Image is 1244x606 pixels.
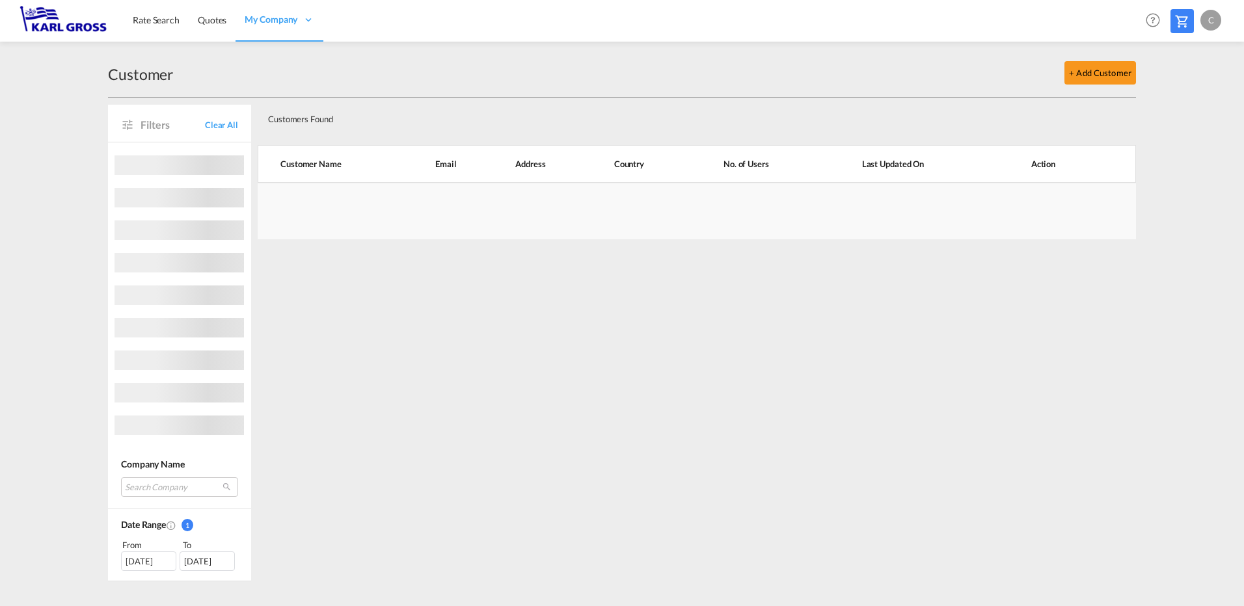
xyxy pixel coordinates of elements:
[1200,10,1221,31] div: C
[691,145,830,183] th: No. of Users
[121,551,176,571] div: [DATE]
[121,519,166,530] span: Date Range
[121,538,238,571] span: From To [DATE][DATE]
[592,145,691,183] th: Country
[182,519,193,531] span: 1
[1142,9,1170,33] div: Help
[493,145,591,183] th: Address
[198,14,226,25] span: Quotes
[133,14,180,25] span: Rate Search
[141,118,205,132] span: Filters
[999,145,1136,183] th: Action
[166,520,176,531] md-icon: Created On
[121,458,185,469] span: Company Name
[258,145,413,183] th: Customer Name
[182,538,239,551] div: To
[108,64,173,85] div: Customer
[830,145,999,183] th: Last Updated On
[205,119,238,131] span: Clear All
[413,145,493,183] th: Email
[180,551,235,571] div: [DATE]
[245,13,297,26] span: My Company
[1142,9,1164,31] span: Help
[263,103,1044,130] div: Customers Found
[1064,61,1136,85] button: + Add Customer
[20,6,107,35] img: 3269c73066d711f095e541db4db89301.png
[121,538,178,551] div: From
